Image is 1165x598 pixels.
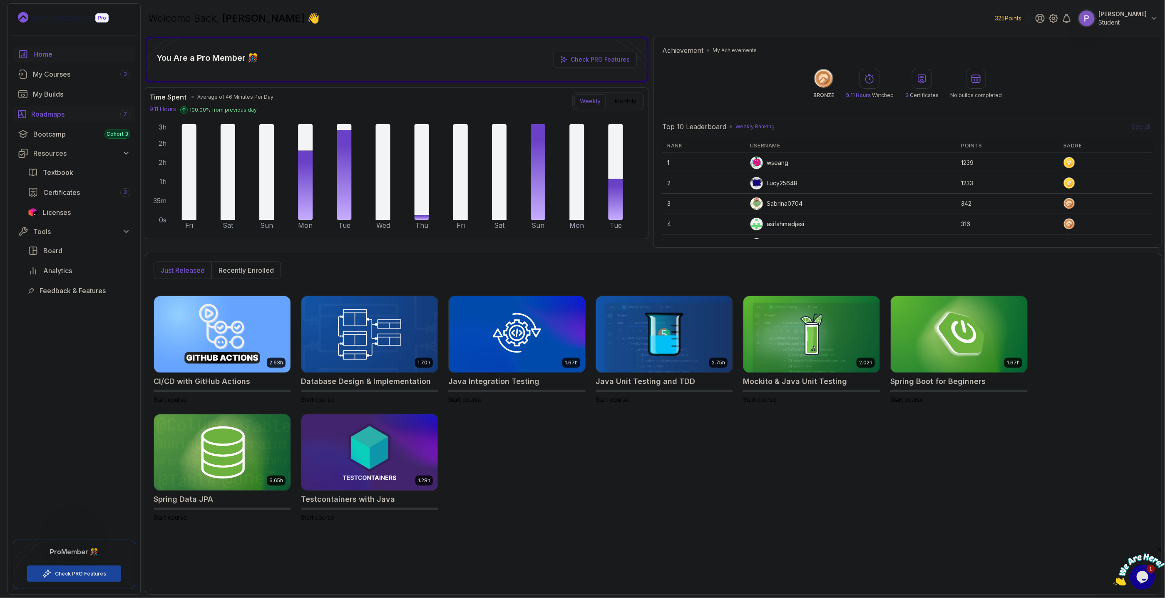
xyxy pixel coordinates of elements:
a: Java Unit Testing and TDD card2.75hJava Unit Testing and TDDStart course [596,296,733,404]
div: asifahmedjesi [750,217,804,231]
tspan: Sat [223,222,233,229]
tspan: Sat [494,222,505,229]
p: Welcome Back, [148,12,320,25]
button: Check PRO Features [27,565,122,582]
span: Start course [890,396,924,403]
span: Start course [301,514,334,521]
p: 100.00 % from previous day [189,107,257,113]
a: courses [13,66,135,82]
td: 302 [956,234,1058,255]
span: Start course [154,514,187,521]
span: 3 [124,189,127,196]
tspan: 3h [159,123,166,131]
h2: Top 10 Leaderboard [662,122,726,132]
td: 5 [662,234,745,255]
tspan: 35m [153,197,166,205]
img: Spring Boot for Beginners card [891,296,1027,373]
h2: CI/CD with GitHub Actions [154,376,250,387]
p: You Are a Pro Member 🎊 [156,52,258,64]
span: [PERSON_NAME] [222,12,307,24]
tspan: Fri [185,222,194,229]
p: BRONZE [813,92,834,99]
span: Cohort 3 [107,131,128,137]
img: jetbrains icon [28,208,38,217]
p: 1.70h [417,359,430,366]
tspan: Mon [298,222,313,229]
span: Textbook [43,167,73,177]
tspan: Sun [260,222,273,229]
h2: Java Unit Testing and TDD [596,376,695,387]
h2: Spring Boot for Beginners [890,376,986,387]
img: Spring Data JPA card [154,414,291,491]
a: Check PRO Features [55,571,106,577]
a: Check PRO Features [554,52,637,67]
a: feedback [23,282,135,299]
span: Start course [743,396,776,403]
h3: Time Spent [149,92,186,102]
a: Mockito & Java Unit Testing card2.02hMockito & Java Unit TestingStart course [743,296,880,404]
td: 2 [662,173,745,194]
a: CI/CD with GitHub Actions card2.63hCI/CD with GitHub ActionsStart course [154,296,291,404]
img: default monster avatar [750,157,763,169]
td: 4 [662,214,745,234]
div: My Courses [33,69,130,79]
span: Start course [448,396,482,403]
img: Database Design & Implementation card [301,296,438,373]
p: 2.75h [712,359,725,366]
tspan: 2h [159,140,166,147]
th: Rank [662,139,745,153]
td: 1 [662,153,745,173]
h2: Spring Data JPA [154,493,213,505]
img: Testcontainers with Java card [301,414,438,491]
td: 342 [956,194,1058,214]
a: builds [13,86,135,102]
p: 1.67h [565,359,578,366]
p: Certificates [905,92,939,99]
a: home [13,46,135,62]
a: textbook [23,164,135,181]
button: Just released [154,262,211,279]
th: Badge [1058,139,1153,153]
p: Recently enrolled [219,265,274,275]
div: Tools [33,227,130,237]
p: 2.02h [859,359,872,366]
div: Sabrina0704 [750,197,802,210]
button: Tools [13,224,135,239]
a: Database Design & Implementation card1.70hDatabase Design & ImplementationStart course [301,296,438,404]
span: Certificates [43,187,80,197]
img: Java Integration Testing card [449,296,585,373]
div: Lucy25648 [750,177,797,190]
span: 👋 [307,12,320,25]
td: 1239 [956,153,1058,173]
img: user profile image [750,218,763,230]
button: Monthly [609,94,642,108]
td: 316 [956,214,1058,234]
div: Roadmaps [31,109,130,119]
div: My Builds [33,89,130,99]
button: See all [1129,121,1153,132]
h2: Database Design & Implementation [301,376,431,387]
p: 325 Points [995,14,1021,22]
a: Check PRO Features [571,56,630,63]
iframe: chat widget [1113,546,1165,586]
img: default monster avatar [750,197,763,210]
td: 1233 [956,173,1058,194]
p: 2.63h [269,359,283,366]
a: Testcontainers with Java card1.28hTestcontainers with JavaStart course [301,414,438,522]
div: Resources [33,148,130,158]
button: Recently enrolled [211,262,281,279]
tspan: Tue [338,222,350,229]
p: Student [1098,18,1147,27]
p: 6.65h [269,477,283,484]
td: 3 [662,194,745,214]
span: Start course [154,396,187,403]
p: Just released [161,265,205,275]
span: Average of 46 Minutes Per Day [197,94,273,100]
span: 3 [905,92,909,98]
span: Licenses [43,207,71,217]
img: CI/CD with GitHub Actions card [154,296,291,373]
a: Spring Data JPA card6.65hSpring Data JPAStart course [154,414,291,522]
a: analytics [23,262,135,279]
img: Java Unit Testing and TDD card [596,296,733,373]
tspan: Fri [457,222,465,229]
